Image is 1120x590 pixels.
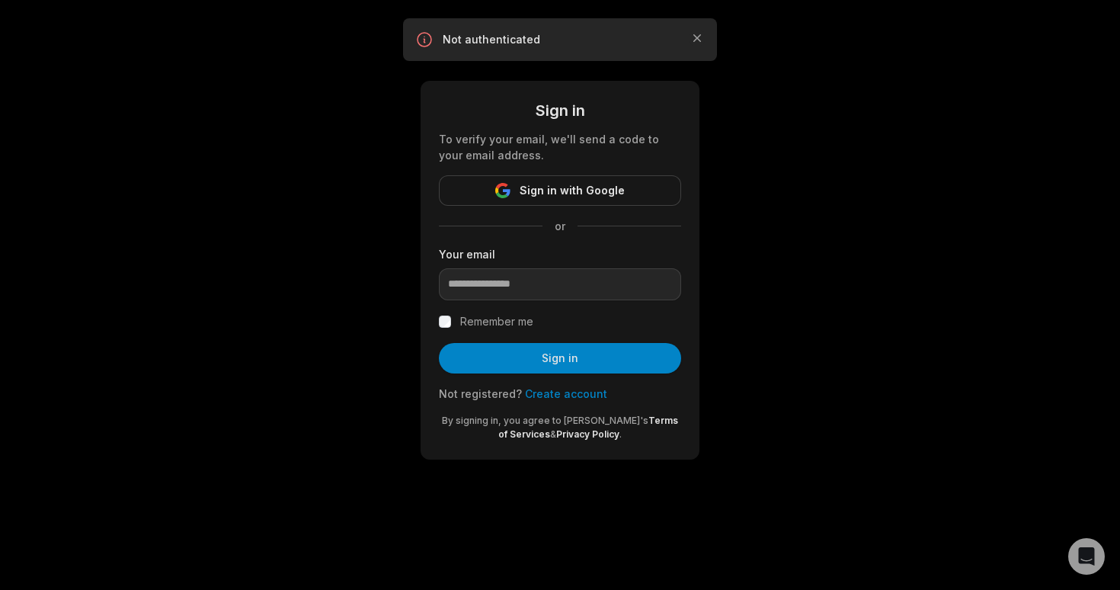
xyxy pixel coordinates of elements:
p: Not authenticated [443,32,677,47]
a: Privacy Policy [556,428,619,440]
label: Remember me [460,313,533,331]
label: Your email [439,246,681,262]
a: Create account [525,387,607,400]
span: . [619,428,622,440]
span: Not registered? [439,387,522,400]
button: Sign in [439,343,681,374]
span: Sign in with Google [520,181,625,200]
a: Terms of Services [498,415,678,440]
div: To verify your email, we'll send a code to your email address. [439,131,681,163]
button: Sign in with Google [439,175,681,206]
span: By signing in, you agree to [PERSON_NAME]'s [442,415,648,426]
span: or [542,218,578,234]
div: Open Intercom Messenger [1068,538,1105,575]
span: & [550,428,556,440]
div: Sign in [439,99,681,122]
